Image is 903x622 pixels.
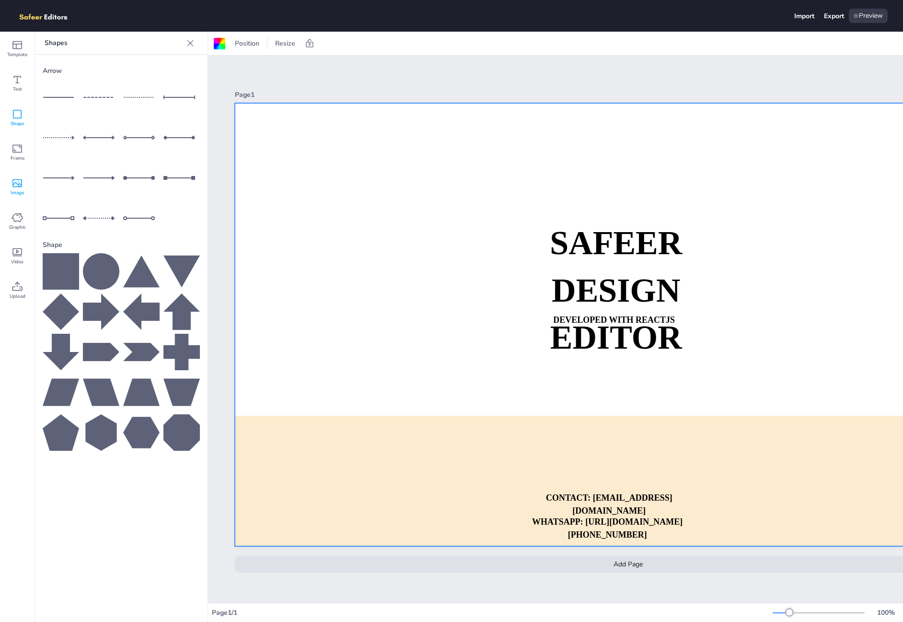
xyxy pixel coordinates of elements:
strong: DEVELOPED WITH REACTJS [553,315,675,325]
span: Template [7,51,27,59]
span: Video [11,258,23,266]
span: Frame [11,154,24,162]
span: Resize [273,39,297,48]
div: Arrow [43,62,200,79]
strong: WHATSAPP: [URL][DOMAIN_NAME][PHONE_NUMBER] [532,517,683,540]
div: Page 1 / 1 [212,608,773,617]
span: Graphic [9,223,26,231]
span: Upload [10,293,25,300]
strong: DESIGN EDITOR [550,272,682,356]
img: logo.png [15,9,81,23]
div: Shape [43,236,200,253]
div: Export [824,12,844,21]
div: Page 1 [235,90,900,99]
span: Text [13,85,22,93]
div: 100 % [874,608,897,617]
strong: CONTACT: [EMAIL_ADDRESS][DOMAIN_NAME] [546,493,672,516]
span: Position [233,39,261,48]
span: Image [11,189,24,197]
strong: SAFEER [550,225,682,262]
div: Preview [849,9,888,23]
div: Import [794,12,814,21]
span: Shape [11,120,24,128]
p: Shapes [45,32,183,55]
